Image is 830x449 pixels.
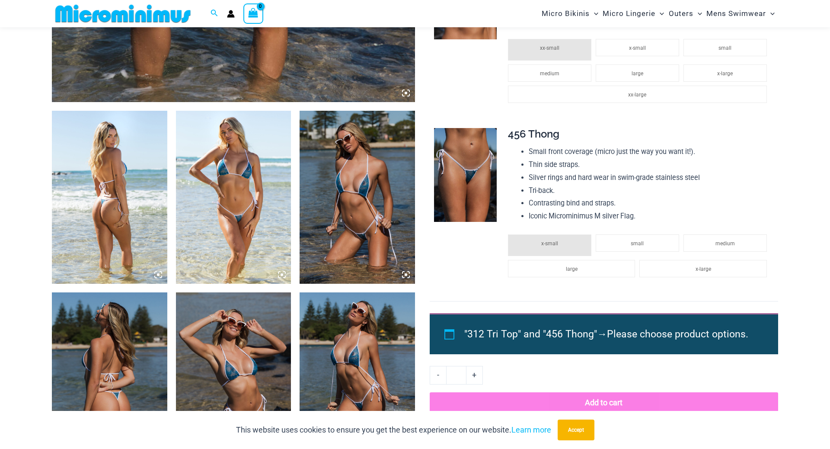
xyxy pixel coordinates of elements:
[211,8,218,19] a: Search icon link
[566,266,578,272] span: large
[464,328,597,340] span: "312 Tri Top" and "456 Thong"
[529,145,771,158] li: Small front coverage (micro just the way you want it!).
[655,3,664,25] span: Menu Toggle
[603,3,655,25] span: Micro Lingerie
[683,64,767,82] li: x-large
[631,241,644,247] span: small
[236,423,551,436] p: This website uses cookies to ensure you get the best experience on our website.
[542,3,590,25] span: Micro Bikinis
[508,128,559,140] span: 456 Thong
[718,45,731,51] span: small
[508,86,767,103] li: xx-large
[704,3,777,25] a: Mens SwimwearMenu ToggleMenu Toggle
[430,392,778,413] button: Add to cart
[52,4,194,23] img: MM SHOP LOGO FLAT
[590,3,598,25] span: Menu Toggle
[766,3,775,25] span: Menu Toggle
[628,92,646,98] span: xx-large
[529,210,771,223] li: Iconic Microminimus M silver Flag.
[464,324,758,344] li: →
[227,10,235,18] a: Account icon link
[52,111,167,284] img: Waves Breaking Ocean 312 Top 456 Bottom
[176,111,291,284] img: Waves Breaking Ocean 312 Top 456 Bottom
[596,234,679,252] li: small
[632,71,643,77] span: large
[511,425,551,434] a: Learn more
[529,184,771,197] li: Tri-back.
[600,3,666,25] a: Micro LingerieMenu ToggleMenu Toggle
[508,234,591,256] li: x-small
[667,3,704,25] a: OutersMenu ToggleMenu Toggle
[540,71,559,77] span: medium
[683,39,767,56] li: small
[430,366,446,384] a: -
[706,3,766,25] span: Mens Swimwear
[243,3,263,23] a: View Shopping Cart, empty
[540,45,559,51] span: xx-small
[466,366,483,384] a: +
[669,3,693,25] span: Outers
[596,64,679,82] li: large
[696,266,711,272] span: x-large
[639,260,766,277] li: x-large
[558,420,594,440] button: Accept
[715,241,735,247] span: medium
[629,45,646,51] span: x-small
[539,3,600,25] a: Micro BikinisMenu ToggleMenu Toggle
[596,39,679,56] li: x-small
[717,71,733,77] span: x-large
[508,39,591,61] li: xx-small
[607,328,748,340] span: Please choose product options.
[300,111,415,284] img: Waves Breaking Ocean 312 Top 456 Bottom
[508,64,591,82] li: medium
[529,158,771,171] li: Thin side straps.
[434,128,497,222] img: Waves Breaking Ocean 456 Bottom
[529,171,771,184] li: Silver rings and hard wear in swim-grade stainless steel
[683,234,767,252] li: medium
[446,366,466,384] input: Product quantity
[538,1,778,26] nav: Site Navigation
[693,3,702,25] span: Menu Toggle
[529,197,771,210] li: Contrasting bind and straps.
[508,260,635,277] li: large
[541,241,558,247] span: x-small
